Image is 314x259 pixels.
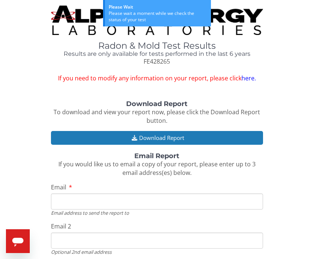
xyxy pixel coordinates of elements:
[58,160,256,177] span: If you would like us to email a copy of your report, please enter up to 3 email address(es) below.
[51,249,263,255] div: Optional 2nd email address
[109,10,207,23] div: Please wait a moment while we check the status of your test
[54,108,260,125] span: To download and view your report now, please click the Download Report button.
[51,210,263,216] div: Email address to send the report to
[134,152,179,160] strong: Email Report
[109,4,207,10] div: Please Wait
[126,100,188,108] strong: Download Report
[144,57,170,65] span: FE428265
[51,41,263,51] h1: Radon & Mold Test Results
[51,222,71,230] span: Email 2
[51,6,263,35] img: TightCrop.jpg
[51,131,263,145] button: Download Report
[51,51,263,57] h4: Results are only available for tests performed in the last 6 years
[51,183,66,191] span: Email
[6,229,30,253] iframe: Button to launch messaging window
[51,74,263,83] span: If you need to modify any information on your report, please click
[241,74,256,82] a: here.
